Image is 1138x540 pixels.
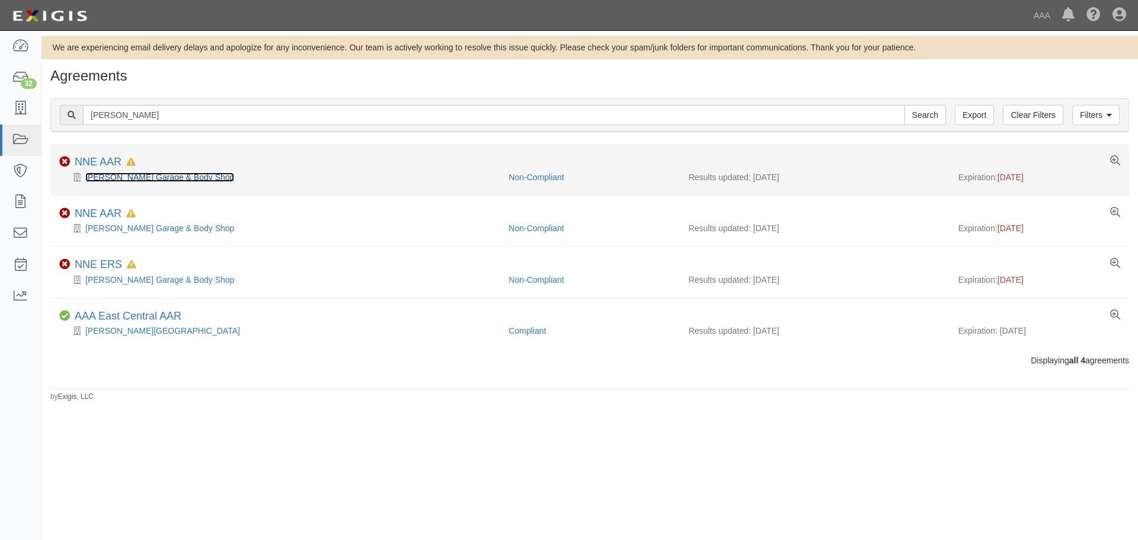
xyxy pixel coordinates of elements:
[958,171,1120,183] div: Expiration:
[1069,356,1085,365] b: all 4
[689,274,941,286] div: Results updated: [DATE]
[59,222,500,234] div: Beaulieu's Garage & Body Shop
[75,156,136,169] div: NNE AAR
[75,207,136,221] div: NNE AAR
[1110,310,1120,321] a: View results summary
[955,105,994,125] a: Export
[75,207,122,219] a: NNE AAR
[127,261,136,269] i: In Default since 08/15/2025
[21,78,37,89] div: 32
[126,210,136,218] i: In Default since 08/15/2025
[904,105,946,125] input: Search
[59,274,500,286] div: Beaulieu's Garage & Body Shop
[1086,8,1101,23] i: Help Center - Complianz
[83,105,905,125] input: Search
[59,311,70,321] i: Compliant
[85,172,234,182] a: [PERSON_NAME] Garage & Body Shop
[59,325,500,337] div: Beaulieu Auto Center
[689,325,941,337] div: Results updated: [DATE]
[41,354,1138,366] div: Displaying agreements
[75,156,122,168] a: NNE AAR
[958,325,1120,337] div: Expiration: [DATE]
[41,41,1138,53] div: We are experiencing email delivery delays and apologize for any inconvenience. Our team is active...
[59,259,70,270] i: Non-Compliant
[998,275,1024,285] span: [DATE]
[58,392,94,401] a: Exigis, LLC
[50,68,1129,84] h1: Agreements
[85,275,234,285] a: [PERSON_NAME] Garage & Body Shop
[1028,4,1056,27] a: AAA
[998,172,1024,182] span: [DATE]
[9,5,91,27] img: logo-5460c22ac91f19d4615b14bd174203de0afe785f0fc80cf4dbbc73dc1793850b.png
[998,223,1024,233] span: [DATE]
[509,326,546,335] a: Compliant
[958,274,1120,286] div: Expiration:
[1110,258,1120,269] a: View results summary
[689,171,941,183] div: Results updated: [DATE]
[75,310,181,322] a: AAA East Central AAR
[1072,105,1120,125] a: Filters
[50,392,94,402] small: by
[59,171,500,183] div: Beaulieu's Garage & Body Shop
[59,156,70,167] i: Non-Compliant
[509,172,564,182] a: Non-Compliant
[1003,105,1063,125] a: Clear Filters
[958,222,1120,234] div: Expiration:
[509,275,564,285] a: Non-Compliant
[85,326,240,335] a: [PERSON_NAME][GEOGRAPHIC_DATA]
[1110,207,1120,218] a: View results summary
[59,208,70,219] i: Non-Compliant
[689,222,941,234] div: Results updated: [DATE]
[1110,156,1120,167] a: View results summary
[75,258,136,271] div: NNE ERS
[75,310,181,323] div: AAA East Central AAR
[126,158,136,167] i: In Default since 08/15/2025
[75,258,122,270] a: NNE ERS
[85,223,234,233] a: [PERSON_NAME] Garage & Body Shop
[509,223,564,233] a: Non-Compliant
